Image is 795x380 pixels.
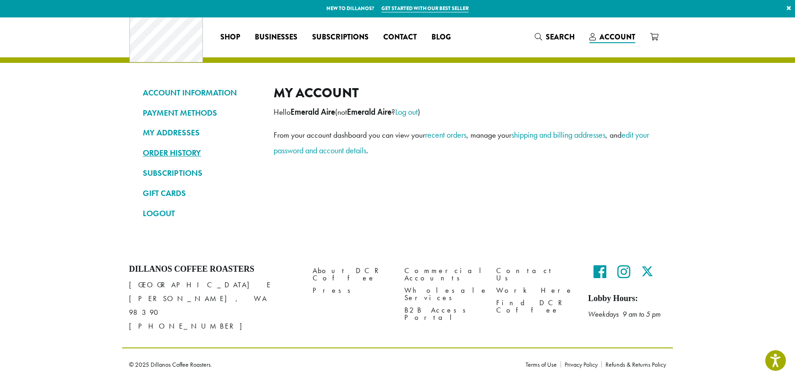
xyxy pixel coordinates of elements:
h4: Dillanos Coffee Roasters [129,264,299,274]
strong: Emerald Aire [347,107,392,117]
a: Find DCR Coffee [496,297,574,317]
span: Contact [383,32,417,43]
a: Log out [395,106,418,117]
span: Businesses [255,32,297,43]
strong: Emerald Aire [291,107,335,117]
a: ACCOUNT INFORMATION [143,85,260,101]
em: Weekdays 9 am to 5 pm [588,309,661,319]
a: Commercial Accounts [404,264,482,284]
a: SUBSCRIPTIONS [143,165,260,181]
a: shipping and billing addresses [511,129,605,140]
a: Wholesale Services [404,285,482,304]
a: Work Here [496,285,574,297]
a: B2B Access Portal [404,304,482,324]
p: Hello (not ? ) [274,104,652,120]
a: recent orders [425,129,466,140]
h5: Lobby Hours: [588,294,666,304]
a: PAYMENT METHODS [143,105,260,121]
a: Privacy Policy [560,361,601,368]
span: Account [599,32,635,42]
span: Search [546,32,575,42]
a: LOGOUT [143,206,260,221]
p: © 2025 Dillanos Coffee Roasters. [129,361,512,368]
a: Search [527,29,582,45]
span: Blog [431,32,451,43]
p: From your account dashboard you can view your , manage your , and . [274,127,652,158]
a: Shop [213,30,247,45]
a: MY ADDRESSES [143,125,260,140]
a: Press [313,285,391,297]
a: Get started with our best seller [381,5,469,12]
a: ORDER HISTORY [143,145,260,161]
a: GIFT CARDS [143,185,260,201]
a: Contact Us [496,264,574,284]
a: About DCR Coffee [313,264,391,284]
span: Subscriptions [312,32,369,43]
p: [GEOGRAPHIC_DATA] E [PERSON_NAME], WA 98390 [PHONE_NUMBER] [129,278,299,333]
span: Shop [220,32,240,43]
a: Terms of Use [526,361,560,368]
nav: Account pages [143,85,260,229]
a: Refunds & Returns Policy [601,361,666,368]
h2: My account [274,85,652,101]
